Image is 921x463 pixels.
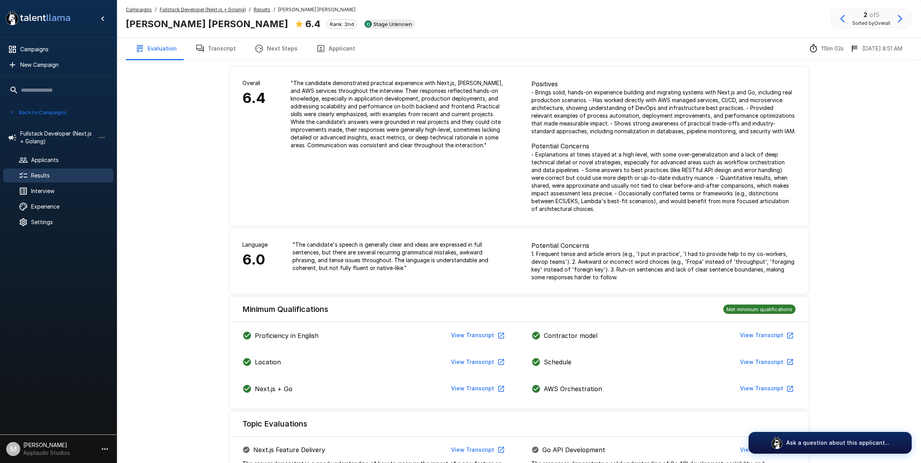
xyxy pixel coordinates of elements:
img: smartrecruiters_logo.jpeg [365,21,372,28]
button: Ask a question about this applicant... [749,432,912,454]
p: Positives [531,79,796,89]
button: View Transcript [448,328,507,343]
p: Go API Development [542,445,605,454]
span: / [155,6,157,14]
button: Transcript [186,38,245,59]
p: " The candidate's speech is generally clear and ideas are expressed in full sentences, but there ... [292,241,507,272]
p: - Brings solid, hands-on experience building and migrating systems with Next.js and Go, including... [531,89,796,135]
button: View Transcript [448,381,507,396]
span: Stage Unknown [370,21,415,27]
p: 119m 03s [821,45,844,52]
p: Potential Concerns [531,241,796,250]
div: View profile in SmartRecruiters [363,19,415,29]
button: View Transcript [737,328,796,343]
p: - Explanations at times stayed at a high level, with some over-generalization and a lack of deep ... [531,151,796,213]
span: Sorted by Overall [852,19,890,27]
span: / [273,6,275,14]
button: View Transcript [737,355,796,369]
b: 2 [864,11,867,19]
button: View Transcript [448,355,507,369]
button: View Transcript [737,381,796,396]
button: Applicant [307,38,364,59]
span: Rank: 2nd [327,21,357,27]
b: 6.4 [305,18,320,30]
p: Overall [242,79,266,87]
div: The date and time when the interview was completed [850,44,902,53]
p: Location [255,357,281,367]
p: Language [242,241,268,249]
button: View Transcript [448,443,507,457]
span: [PERSON_NAME] [PERSON_NAME] [278,6,355,14]
p: Ask a question about this applicant... [786,439,890,447]
h6: Minimum Qualifications [242,303,328,315]
button: View Transcript [737,443,796,457]
p: Proficiency in English [255,331,319,340]
p: [DATE] 8:51 AM [862,45,902,52]
h6: 6.4 [242,87,266,110]
p: AWS Orchestration [544,384,602,393]
u: Campaigns [126,7,152,12]
h6: Topic Evaluations [242,418,307,430]
p: Schedule [544,357,571,367]
h6: 6.0 [242,249,268,271]
u: Fullstack Developer (Next.js + Golang) [160,7,246,12]
p: Next.js + Go [255,384,292,393]
p: Contractor model [544,331,597,340]
span: / [249,6,251,14]
b: [PERSON_NAME] [PERSON_NAME] [126,18,288,30]
button: Next Steps [245,38,307,59]
p: Next.js Feature Delivery [253,445,325,454]
u: Results [254,7,270,12]
p: Potential Concerns [531,141,796,151]
p: 1. Frequent tense and article errors (e.g., 'I put in practice', 'I had to provide help to my co-... [531,250,796,281]
span: Met minimum qualifications [723,306,796,312]
p: " The candidate demonstrated practical experience with Next.js, [PERSON_NAME], and AWS services t... [291,79,507,149]
div: The time between starting and completing the interview [809,44,844,53]
span: of 5 [869,11,879,19]
img: logo_glasses@2x.png [771,437,783,449]
button: Evaluation [126,38,186,59]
